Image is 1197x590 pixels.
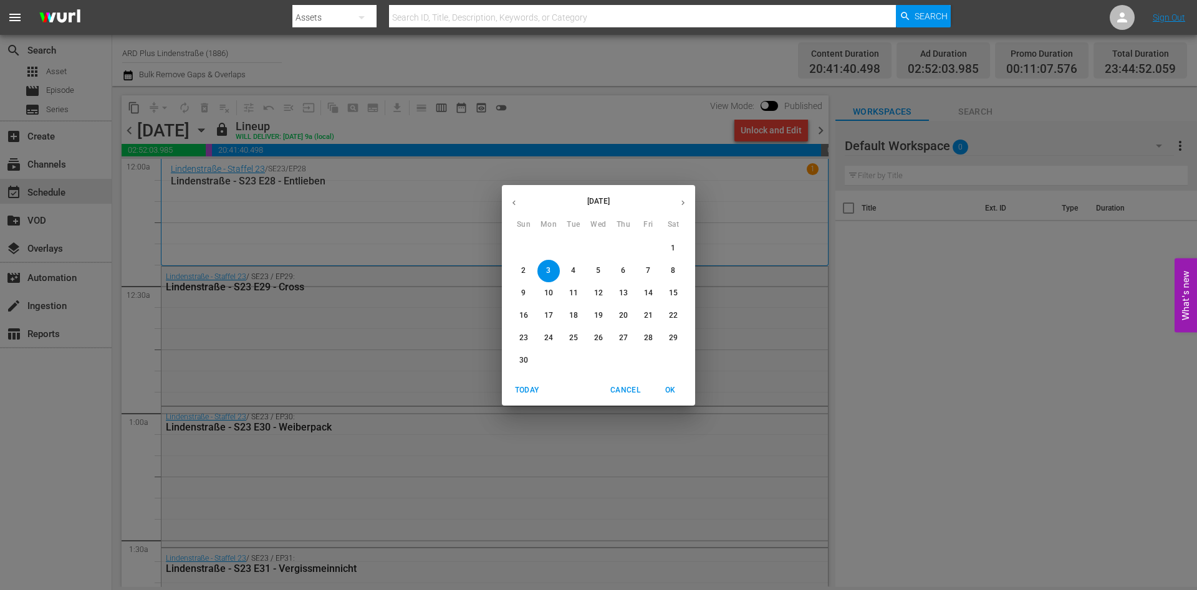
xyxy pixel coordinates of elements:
[30,3,90,32] img: ans4CAIJ8jUAAAAAAAAAAAAAAAAAAAAAAAAgQb4GAAAAAAAAAAAAAAAAAAAAAAAAJMjXAAAAAAAAAAAAAAAAAAAAAAAAgAT5G...
[587,327,610,350] button: 26
[612,327,635,350] button: 27
[650,380,690,401] button: OK
[587,219,610,231] span: Wed
[669,288,678,298] p: 15
[569,288,578,298] p: 11
[544,288,553,298] p: 10
[512,350,535,372] button: 30
[655,384,685,397] span: OK
[562,305,585,327] button: 18
[537,219,560,231] span: Mon
[596,265,600,276] p: 5
[546,265,550,276] p: 3
[669,310,678,321] p: 22
[662,260,685,282] button: 8
[619,333,628,343] p: 27
[562,282,585,305] button: 11
[562,327,585,350] button: 25
[644,333,653,343] p: 28
[644,288,653,298] p: 14
[637,260,660,282] button: 7
[662,237,685,260] button: 1
[621,265,625,276] p: 6
[544,333,553,343] p: 24
[562,219,585,231] span: Tue
[537,260,560,282] button: 3
[512,282,535,305] button: 9
[671,243,675,254] p: 1
[519,333,528,343] p: 23
[669,333,678,343] p: 29
[671,265,675,276] p: 8
[512,384,542,397] span: Today
[619,288,628,298] p: 13
[612,260,635,282] button: 6
[594,333,603,343] p: 26
[662,327,685,350] button: 29
[587,260,610,282] button: 5
[637,282,660,305] button: 14
[662,219,685,231] span: Sat
[612,282,635,305] button: 13
[915,5,948,27] span: Search
[571,265,575,276] p: 4
[1175,258,1197,332] button: Open Feedback Widget
[512,260,535,282] button: 2
[587,305,610,327] button: 19
[619,310,628,321] p: 20
[562,260,585,282] button: 4
[537,282,560,305] button: 10
[594,288,603,298] p: 12
[637,327,660,350] button: 28
[610,384,640,397] span: Cancel
[637,219,660,231] span: Fri
[569,333,578,343] p: 25
[7,10,22,25] span: menu
[644,310,653,321] p: 21
[512,327,535,350] button: 23
[512,219,535,231] span: Sun
[569,310,578,321] p: 18
[521,265,526,276] p: 2
[519,310,528,321] p: 16
[612,219,635,231] span: Thu
[637,305,660,327] button: 21
[587,282,610,305] button: 12
[507,380,547,401] button: Today
[537,305,560,327] button: 17
[521,288,526,298] p: 9
[512,305,535,327] button: 16
[537,327,560,350] button: 24
[526,196,671,207] p: [DATE]
[519,355,528,366] p: 30
[646,265,650,276] p: 7
[662,305,685,327] button: 22
[605,380,645,401] button: Cancel
[594,310,603,321] p: 19
[612,305,635,327] button: 20
[1153,12,1185,22] a: Sign Out
[662,282,685,305] button: 15
[544,310,553,321] p: 17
